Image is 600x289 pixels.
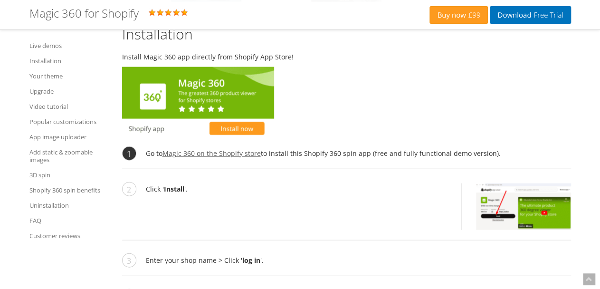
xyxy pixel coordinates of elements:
[29,7,430,22] div: Rating: 5.0 ( )
[122,183,571,241] li: Click ' '.
[531,11,563,19] span: Free Trial
[122,26,571,42] h2: Installation
[490,6,571,24] a: DownloadFree Trial
[122,148,571,169] li: Go to to install this Shopify 360 spin app (free and fully functional demo version).
[29,7,139,19] h1: Magic 360 for Shopify
[461,183,571,230] a: Click Install button on Magic 360 app page
[164,184,184,193] strong: Install
[162,149,261,158] a: Magic 360 on the Shopify store
[122,255,571,276] li: Enter your shop name > Click ' '.
[429,6,488,24] a: Buy now£99
[122,51,571,62] p: Install Magic 360 app directly from Shopify App Store!
[242,256,260,265] strong: log in
[122,67,274,138] img: Magic 360 for Shopify
[476,183,571,230] img: Click Install button on Magic 360 app page
[466,11,481,19] span: £99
